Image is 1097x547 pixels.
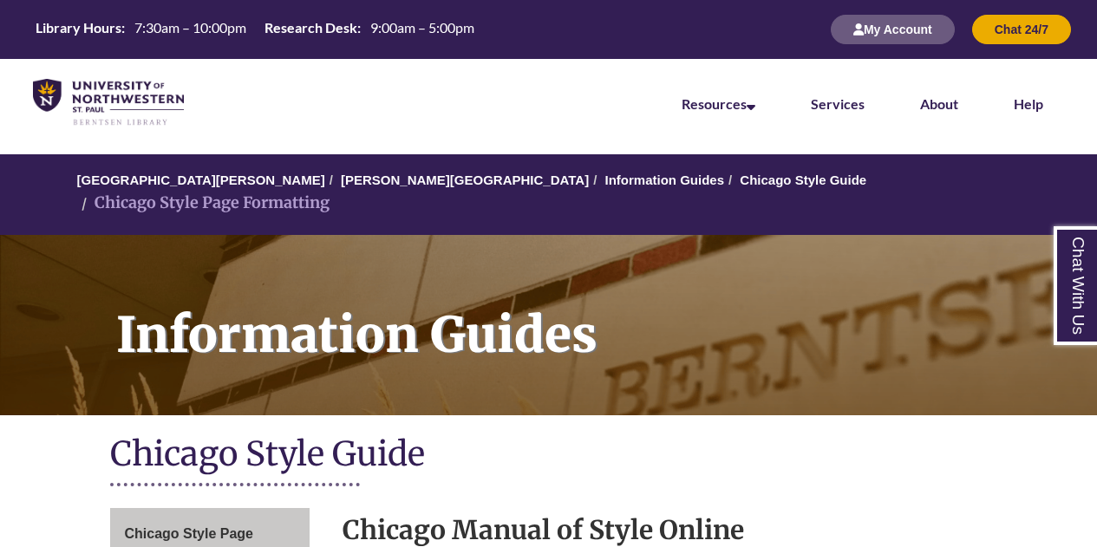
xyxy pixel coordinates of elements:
[831,22,955,36] a: My Account
[740,173,866,187] a: Chicago Style Guide
[29,18,127,37] th: Library Hours:
[341,173,589,187] a: [PERSON_NAME][GEOGRAPHIC_DATA]
[33,79,184,127] img: UNWSP Library Logo
[258,18,363,37] th: Research Desk:
[77,173,325,187] a: [GEOGRAPHIC_DATA][PERSON_NAME]
[811,95,865,112] a: Services
[920,95,958,112] a: About
[682,95,755,112] a: Resources
[29,18,481,40] table: Hours Today
[134,19,246,36] span: 7:30am – 10:00pm
[29,18,481,42] a: Hours Today
[77,191,330,216] li: Chicago Style Page Formatting
[972,15,1071,44] button: Chat 24/7
[831,15,955,44] button: My Account
[1014,95,1043,112] a: Help
[110,433,988,479] h1: Chicago Style Guide
[604,173,724,187] a: Information Guides
[370,19,474,36] span: 9:00am – 5:00pm
[972,22,1071,36] a: Chat 24/7
[97,235,1097,393] h1: Information Guides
